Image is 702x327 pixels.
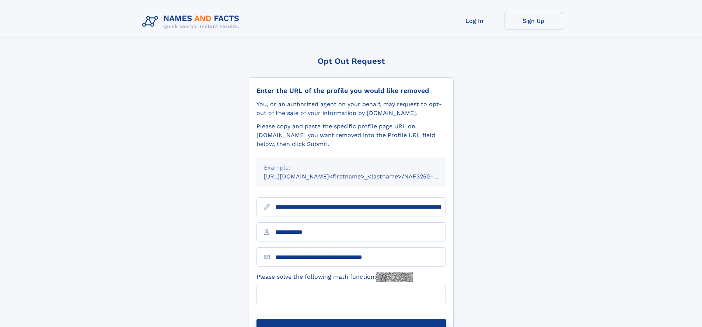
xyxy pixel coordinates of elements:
[445,12,504,30] a: Log In
[256,122,446,149] div: Please copy and paste the specific profile page URL on [DOMAIN_NAME] you want removed into the Pr...
[256,100,446,118] div: You, or an authorized agent on your behalf, may request to opt-out of the sale of your informatio...
[249,56,454,66] div: Opt Out Request
[264,173,460,180] small: [URL][DOMAIN_NAME]<firstname>_<lastname>/NAF325G-xxxxxxxx
[504,12,563,30] a: Sign Up
[256,272,413,282] label: Please solve the following math function:
[256,87,446,95] div: Enter the URL of the profile you would like removed
[139,12,245,32] img: Logo Names and Facts
[264,163,439,172] div: Example:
